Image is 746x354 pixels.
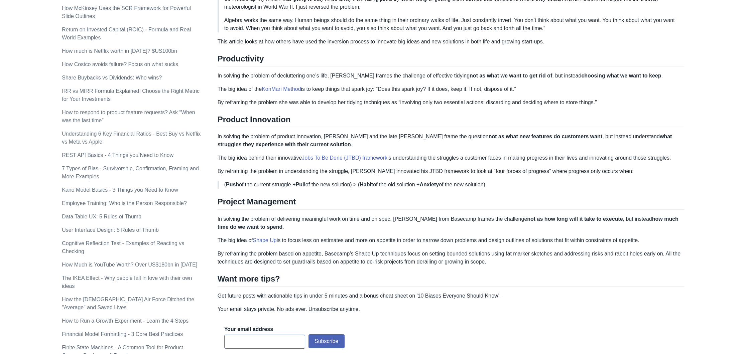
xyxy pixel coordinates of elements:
[62,214,141,219] a: Data Table UX: 5 Rules of Thumb
[360,182,373,187] strong: Habit
[527,216,623,222] strong: not as how long will it take to execute
[218,99,684,107] p: By reframing the problem she was able to develop her tidying techniques as “involving only two es...
[218,197,684,209] h2: Project Management
[218,215,684,231] p: In solving the problem of delivering meaningful work on time and on spec, [PERSON_NAME] from Base...
[62,297,194,310] a: How the [DEMOGRAPHIC_DATA] Air Force Ditched the "Average" and Saved Lives
[218,167,684,175] p: By reframing the problem in understanding the struggle, [PERSON_NAME] innovated his JTBD framewor...
[218,250,684,266] p: By reframing the problem based on appetite, Basecamp’s Shape Up techniques focus on setting bound...
[218,216,678,230] strong: how much time do we want to spend
[218,305,684,313] p: Your email stays private. No ads ever. Unsubscribe anytime.
[218,154,684,162] p: The big idea behind their innovative is understanding the struggles a customer faces in making pr...
[62,131,201,145] a: Understanding 6 Key Financial Ratios - Best Buy vs Netflix vs Meta vs Apple
[224,16,679,32] p: Algebra works the same way. Human beings should do the same thing in their ordinary walks of life...
[218,133,684,149] p: In solving the problem of product innovation, [PERSON_NAME] and the late [PERSON_NAME] frame the ...
[62,75,162,80] a: Share Buybacks vs Dividends: Who wins?
[302,155,387,161] a: Jobs To Be Done (JTBD) framework
[489,134,603,139] strong: not as what new features do customers want
[218,236,684,244] p: The big idea of is to focus less on estimates and more on appetite in order to narrow down proble...
[62,331,183,337] a: Financial Model Formatting - 3 Core Best Practices
[218,274,684,287] h2: Want more tips?
[224,326,273,333] label: Your email address
[62,88,200,102] a: IRR vs MIRR Formula Explained: Choose the Right Metric for Your Investments
[419,182,439,187] strong: Anxiety
[62,61,178,67] a: How Costco avoids failure? Focus on what sucks
[262,86,301,92] a: KonMari Method
[224,181,679,189] p: ( of the current struggle + of the new solution) > ( of the old solution + of the new solution).
[62,27,191,40] a: Return on Invested Capital (ROIC) - Formula and Real World Examples
[62,110,195,123] a: How to respond to product feature requests? Ask “When was the last time”
[62,262,197,268] a: How Much is YouTube Worth? Over US$180bn in [DATE]
[62,187,178,193] a: Kano Model Basics - 3 Things you Need to Know
[62,318,189,324] a: How to Run a Growth Experiment - Learn the 4 Steps
[253,237,276,243] a: Shape Up
[62,152,173,158] a: REST API Basics - 4 Things you Need to Know
[218,292,684,300] p: Get future posts with actionable tips in under 5 minutes and a bonus cheat sheet on '10 Biases Ev...
[218,115,684,127] h2: Product Innovation
[226,182,239,187] strong: Push
[218,38,684,46] p: This article looks at how others have used the inversion process to innovate big ideas and new so...
[62,166,199,179] a: 7 Types of Bias - Survivorship, Confirmation, Framing and More Examples
[218,54,684,66] h2: Productivity
[62,240,184,254] a: Cognitive Reflection Test - Examples of Reacting vs Checking
[62,5,191,19] a: How McKinsey Uses the SCR Framework for Powerful Slide Outlines
[218,72,684,80] p: In solving the problem of decluttering one’s life, [PERSON_NAME] frames the challenge of effectiv...
[62,48,177,54] a: How much is Netflix worth in [DATE]? $US100bn
[62,227,159,233] a: User Interface Design: 5 Rules of Thumb
[581,73,661,78] strong: choosing what we want to keep
[62,200,187,206] a: Employee Training: Who is the Person Responsible?
[62,275,192,289] a: The IKEA Effect - Why people fall in love with their own ideas
[470,73,552,78] strong: not as what we want to get rid of
[308,334,345,348] button: Subscribe
[296,182,305,187] strong: Pull
[218,85,684,93] p: The big idea of the is to keep things that spark joy: “Does this spark joy? If it does, keep it. ...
